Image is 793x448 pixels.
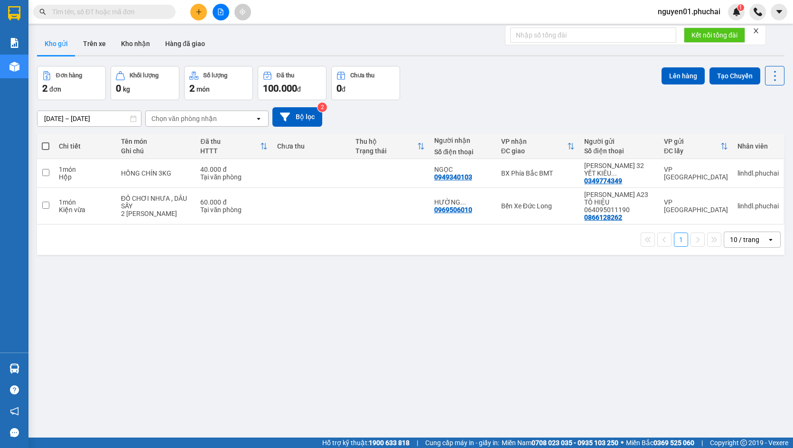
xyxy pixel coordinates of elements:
button: Đã thu100.000đ [258,66,327,100]
div: Nhân viên [737,142,779,150]
div: 60.000 đ [200,198,268,206]
div: LÊ Hoàng A23 TÔ HIỆU 064095011190 [584,191,654,214]
div: Thu hộ [355,138,417,145]
span: món [196,85,210,93]
div: HƯỜNG 0975836376 [434,198,492,206]
span: đ [297,85,301,93]
div: linhdl.phuchai [737,202,779,210]
span: notification [10,407,19,416]
button: Trên xe [75,32,113,55]
span: nguyen01.phuchai [650,6,728,18]
div: 0949340103 [434,173,472,181]
button: Kho gửi [37,32,75,55]
div: VP gửi [664,138,720,145]
div: Chọn văn phòng nhận [151,114,217,123]
img: icon-new-feature [732,8,741,16]
span: | [417,438,418,448]
div: Kiện vừa [59,206,112,214]
div: Bến Xe Đức Long [501,202,575,210]
span: close [753,28,759,34]
span: aim [239,9,246,15]
div: 0866128262 [584,214,622,221]
span: | [701,438,703,448]
img: phone-icon [754,8,762,16]
button: plus [190,4,207,20]
span: search [39,9,46,15]
div: TRẦN VĂN TUẤN 32 YẾT KIÊU 068088010125 [584,162,654,177]
button: Bộ lọc [272,107,322,127]
input: Nhập số tổng đài [510,28,676,43]
strong: 0708 023 035 - 0935 103 250 [532,439,618,447]
div: BX Phía Bắc BMT [501,169,575,177]
span: Cung cấp máy in - giấy in: [425,438,499,448]
div: Tại văn phòng [200,173,268,181]
button: Tạo Chuyến [709,67,760,84]
img: warehouse-icon [9,364,19,373]
div: Ghi chú [121,147,191,155]
span: Hỗ trợ kỹ thuật: [322,438,410,448]
div: ĐỒ CHƠI NHƯA , DÂU SẤY [121,195,191,210]
span: đ [342,85,345,93]
button: Lên hàng [662,67,705,84]
div: HTTT [200,147,260,155]
div: Đơn hàng [56,72,82,79]
div: Người nhận [434,137,492,144]
button: caret-down [771,4,787,20]
div: Chi tiết [59,142,112,150]
button: Đơn hàng2đơn [37,66,106,100]
div: Tên món [121,138,191,145]
span: ⚪️ [621,441,624,445]
div: NGỌC [434,166,492,173]
button: aim [234,4,251,20]
span: Kết nối tổng đài [691,30,737,40]
input: Tìm tên, số ĐT hoặc mã đơn [52,7,164,17]
div: Đã thu [200,138,260,145]
span: kg [123,85,130,93]
div: linhdl.phuchai [737,169,779,177]
div: ĐC giao [501,147,568,155]
button: 1 [674,233,688,247]
button: Số lượng2món [184,66,253,100]
div: Người gửi [584,138,654,145]
div: 40.000 đ [200,166,268,173]
div: Số điện thoại [584,147,654,155]
span: file-add [217,9,224,15]
div: Số điện thoại [434,148,492,156]
button: Kho nhận [113,32,158,55]
th: Toggle SortBy [659,134,733,159]
div: VP [GEOGRAPHIC_DATA] [664,166,728,181]
button: Kết nối tổng đài [684,28,745,43]
div: 1 món [59,166,112,173]
strong: 0369 525 060 [653,439,694,447]
span: caret-down [775,8,784,16]
img: logo-vxr [8,6,20,20]
div: Trạng thái [355,147,417,155]
svg: open [255,115,262,122]
span: Miền Nam [502,438,618,448]
span: 2 [189,83,195,94]
sup: 2 [317,103,327,112]
div: VP [GEOGRAPHIC_DATA] [664,198,728,214]
span: đơn [49,85,61,93]
span: ... [611,169,617,177]
div: 0969506010 [434,206,472,214]
strong: 1900 633 818 [369,439,410,447]
span: 1 [739,4,742,11]
button: file-add [213,4,229,20]
button: Hàng đã giao [158,32,213,55]
span: 2 [42,83,47,94]
span: ... [460,198,466,206]
span: plus [196,9,202,15]
div: 10 / trang [730,235,759,244]
div: Chưa thu [350,72,374,79]
button: Chưa thu0đ [331,66,400,100]
span: copyright [740,439,747,446]
th: Toggle SortBy [351,134,429,159]
div: Khối lượng [130,72,159,79]
span: question-circle [10,385,19,394]
div: Chưa thu [277,142,346,150]
span: 100.000 [263,83,297,94]
button: Khối lượng0kg [111,66,179,100]
div: Số lượng [203,72,227,79]
div: 1 món [59,198,112,206]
